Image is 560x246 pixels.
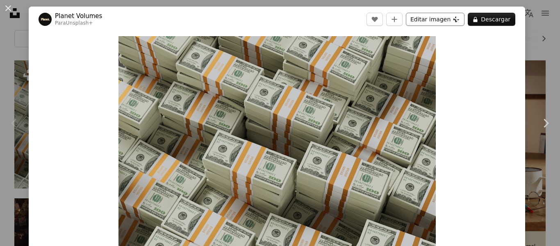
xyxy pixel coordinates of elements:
[39,13,52,26] img: Ve al perfil de Planet Volumes
[531,84,560,163] a: Siguiente
[406,13,464,26] button: Editar imagen
[55,12,102,20] a: Planet Volumes
[66,20,93,26] a: Unsplash+
[386,13,403,26] button: Añade a la colección
[55,20,102,27] div: Para
[367,13,383,26] button: Me gusta
[468,13,515,26] button: Descargar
